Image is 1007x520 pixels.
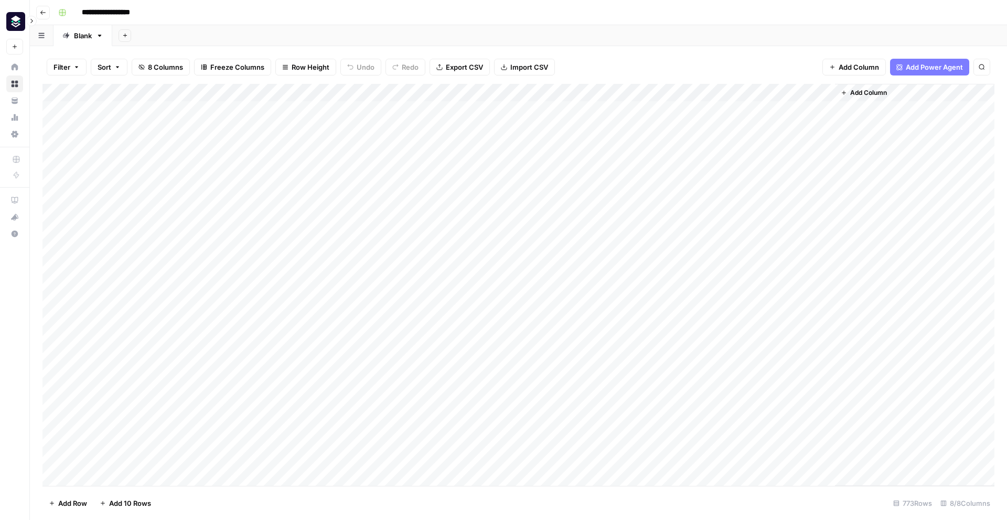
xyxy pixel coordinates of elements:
[47,59,87,75] button: Filter
[6,12,25,31] img: Platformengineering.org Logo
[446,62,483,72] span: Export CSV
[822,59,886,75] button: Add Column
[6,59,23,75] a: Home
[402,62,419,72] span: Redo
[194,59,271,75] button: Freeze Columns
[889,495,936,512] div: 773 Rows
[850,88,887,97] span: Add Column
[132,59,190,75] button: 8 Columns
[53,25,112,46] a: Blank
[109,498,151,508] span: Add 10 Rows
[91,59,127,75] button: Sort
[98,62,111,72] span: Sort
[6,209,23,225] button: What's new?
[6,126,23,143] a: Settings
[6,8,23,35] button: Workspace: Platformengineering.org
[357,62,374,72] span: Undo
[340,59,381,75] button: Undo
[839,62,879,72] span: Add Column
[53,62,70,72] span: Filter
[6,92,23,109] a: Your Data
[6,225,23,242] button: Help + Support
[936,495,994,512] div: 8/8 Columns
[275,59,336,75] button: Row Height
[430,59,490,75] button: Export CSV
[510,62,548,72] span: Import CSV
[6,109,23,126] a: Usage
[6,192,23,209] a: AirOps Academy
[292,62,329,72] span: Row Height
[42,495,93,512] button: Add Row
[74,30,92,41] div: Blank
[906,62,963,72] span: Add Power Agent
[148,62,183,72] span: 8 Columns
[7,209,23,225] div: What's new?
[494,59,555,75] button: Import CSV
[93,495,157,512] button: Add 10 Rows
[385,59,425,75] button: Redo
[890,59,969,75] button: Add Power Agent
[6,75,23,92] a: Browse
[837,86,891,100] button: Add Column
[58,498,87,508] span: Add Row
[210,62,264,72] span: Freeze Columns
